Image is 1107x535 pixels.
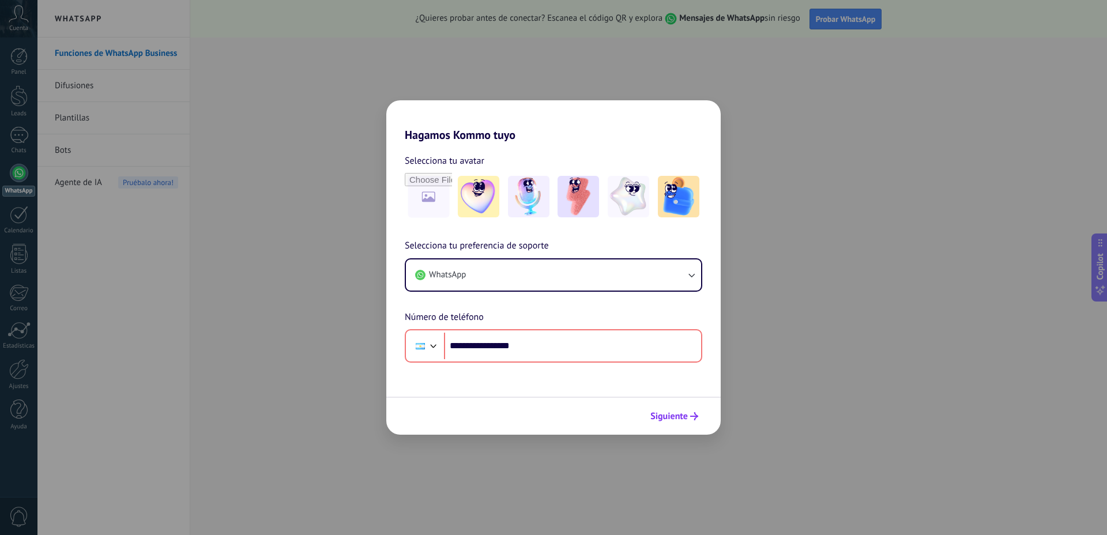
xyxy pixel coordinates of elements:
[508,176,549,217] img: -2.jpeg
[558,176,599,217] img: -3.jpeg
[458,176,499,217] img: -1.jpeg
[405,239,549,254] span: Selecciona tu preferencia de soporte
[405,310,484,325] span: Número de teléfono
[386,100,721,142] h2: Hagamos Kommo tuyo
[409,334,431,358] div: Argentina: + 54
[608,176,649,217] img: -4.jpeg
[650,412,688,420] span: Siguiente
[645,406,703,426] button: Siguiente
[429,269,466,281] span: WhatsApp
[406,259,701,291] button: WhatsApp
[658,176,699,217] img: -5.jpeg
[405,153,484,168] span: Selecciona tu avatar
